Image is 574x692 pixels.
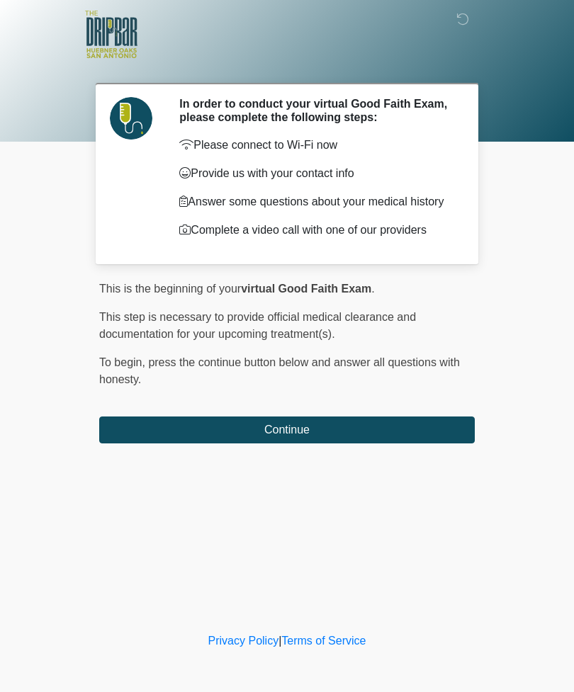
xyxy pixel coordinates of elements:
[208,635,279,647] a: Privacy Policy
[179,137,454,154] p: Please connect to Wi-Fi now
[99,416,475,443] button: Continue
[99,356,460,385] span: press the continue button below and answer all questions with honesty.
[85,11,137,58] img: The DRIPBaR - The Strand at Huebner Oaks Logo
[99,311,416,340] span: This step is necessary to provide official medical clearance and documentation for your upcoming ...
[278,635,281,647] a: |
[99,356,148,368] span: To begin,
[371,283,374,295] span: .
[179,97,454,124] h2: In order to conduct your virtual Good Faith Exam, please complete the following steps:
[99,283,241,295] span: This is the beginning of your
[110,97,152,140] img: Agent Avatar
[179,222,454,239] p: Complete a video call with one of our providers
[179,165,454,182] p: Provide us with your contact info
[179,193,454,210] p: Answer some questions about your medical history
[241,283,371,295] strong: virtual Good Faith Exam
[281,635,366,647] a: Terms of Service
